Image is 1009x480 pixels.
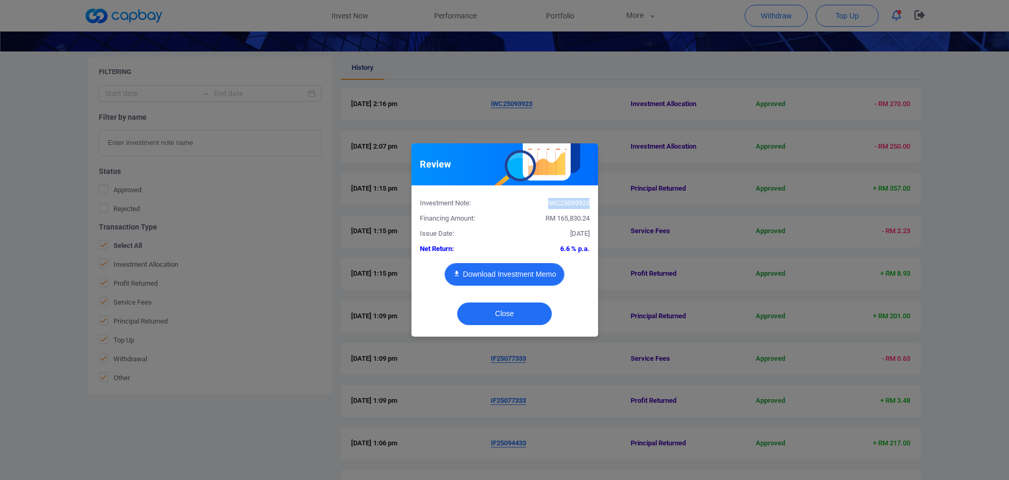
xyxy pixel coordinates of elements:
[412,198,505,209] div: Investment Note:
[504,198,598,209] div: iWC25093923
[504,228,598,239] div: [DATE]
[445,263,564,286] button: Download Investment Memo
[412,228,505,239] div: Issue Date:
[412,213,505,224] div: Financing Amount:
[504,244,598,255] div: 6.6 % p.a.
[545,214,590,222] span: RM 165,830.24
[412,244,505,255] div: Net Return:
[420,158,451,171] h5: Review
[457,302,552,325] button: Close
